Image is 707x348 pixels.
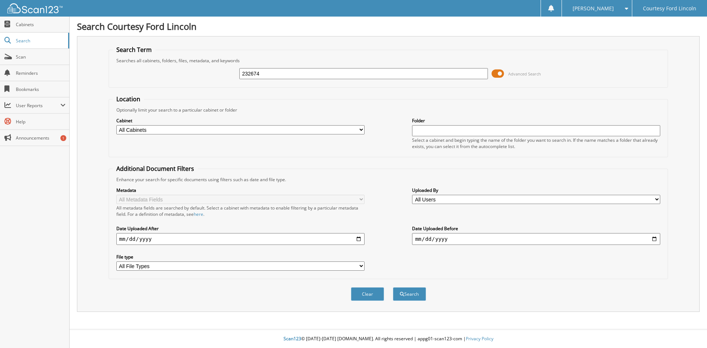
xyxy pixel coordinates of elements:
[393,287,426,301] button: Search
[113,165,198,173] legend: Additional Document Filters
[116,225,365,232] label: Date Uploaded After
[16,70,66,76] span: Reminders
[116,117,365,124] label: Cabinet
[116,187,365,193] label: Metadata
[113,176,664,183] div: Enhance your search for specific documents using filters such as date and file type.
[70,330,707,348] div: © [DATE]-[DATE] [DOMAIN_NAME]. All rights reserved | appg01-scan123-com |
[16,119,66,125] span: Help
[113,57,664,64] div: Searches all cabinets, folders, files, metadata, and keywords
[16,54,66,60] span: Scan
[412,117,660,124] label: Folder
[113,107,664,113] div: Optionally limit your search to a particular cabinet or folder
[116,205,365,217] div: All metadata fields are searched by default. Select a cabinet with metadata to enable filtering b...
[16,86,66,92] span: Bookmarks
[466,335,493,342] a: Privacy Policy
[16,102,60,109] span: User Reports
[412,233,660,245] input: end
[412,137,660,150] div: Select a cabinet and begin typing the name of the folder you want to search in. If the name match...
[643,6,696,11] span: Courtesy Ford Lincoln
[670,313,707,348] iframe: Chat Widget
[351,287,384,301] button: Clear
[16,38,64,44] span: Search
[77,20,700,32] h1: Search Courtesy Ford Lincoln
[412,225,660,232] label: Date Uploaded Before
[60,135,66,141] div: 1
[508,71,541,77] span: Advanced Search
[116,233,365,245] input: start
[116,254,365,260] label: File type
[113,95,144,103] legend: Location
[16,21,66,28] span: Cabinets
[412,187,660,193] label: Uploaded By
[284,335,301,342] span: Scan123
[7,3,63,13] img: scan123-logo-white.svg
[16,135,66,141] span: Announcements
[573,6,614,11] span: [PERSON_NAME]
[194,211,203,217] a: here
[113,46,155,54] legend: Search Term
